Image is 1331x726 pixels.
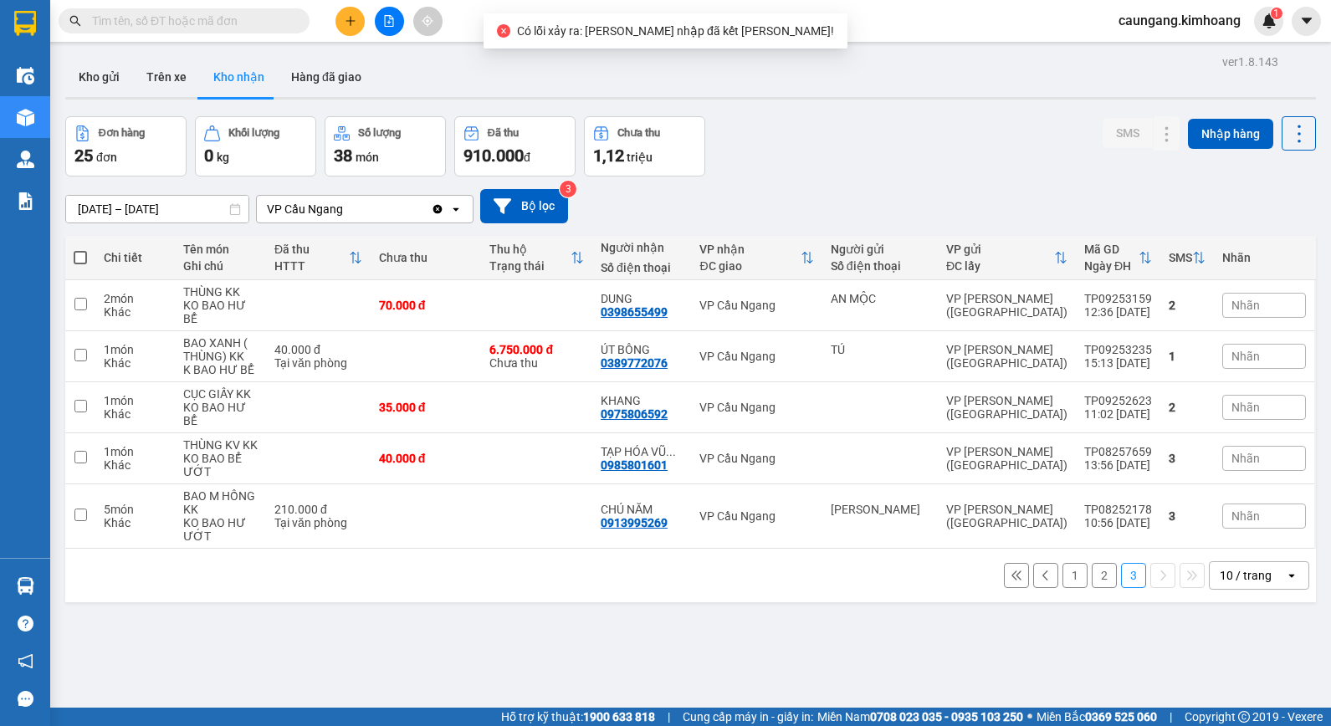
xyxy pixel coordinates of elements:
[497,24,510,38] span: close-circle
[1084,445,1152,458] div: TP08257659
[517,24,834,38] span: Có lỗi xảy ra: [PERSON_NAME] nhập đã kết [PERSON_NAME]!
[691,236,822,280] th: Toggle SortBy
[1285,569,1298,582] svg: open
[617,127,660,139] div: Chưa thu
[1084,516,1152,529] div: 10:56 [DATE]
[1231,509,1260,523] span: Nhãn
[601,343,683,356] div: ÚT BÔNG
[200,57,278,97] button: Kho nhận
[1084,394,1152,407] div: TP09252623
[627,151,653,164] span: triệu
[1160,236,1214,280] th: Toggle SortBy
[560,181,576,197] sup: 3
[104,458,166,472] div: Khác
[267,201,343,217] div: VP Cầu Ngang
[379,299,474,312] div: 70.000 đ
[481,236,592,280] th: Toggle SortBy
[18,653,33,669] span: notification
[1299,13,1314,28] span: caret-down
[69,15,81,27] span: search
[183,489,258,516] div: BAO M HỒNG KK
[946,343,1067,370] div: VP [PERSON_NAME] ([GEOGRAPHIC_DATA])
[601,458,668,472] div: 0985801601
[375,7,404,36] button: file-add
[1169,452,1206,465] div: 3
[1084,503,1152,516] div: TP08252178
[104,356,166,370] div: Khác
[1169,509,1206,523] div: 3
[383,15,395,27] span: file-add
[379,452,474,465] div: 40.000 đ
[946,503,1067,529] div: VP [PERSON_NAME] ([GEOGRAPHIC_DATA])
[104,516,166,529] div: Khác
[335,7,365,36] button: plus
[699,259,800,273] div: ĐC giao
[104,251,166,264] div: Chi tiết
[699,243,800,256] div: VP nhận
[946,394,1067,421] div: VP [PERSON_NAME] ([GEOGRAPHIC_DATA])
[831,343,929,356] div: TÚ
[413,7,443,36] button: aim
[699,509,813,523] div: VP Cầu Ngang
[274,356,362,370] div: Tại văn phòng
[583,710,655,723] strong: 1900 633 818
[92,12,289,30] input: Tìm tên, số ĐT hoặc mã đơn
[1262,13,1277,28] img: icon-new-feature
[65,57,133,97] button: Kho gửi
[488,127,519,139] div: Đã thu
[17,192,34,210] img: solution-icon
[668,708,670,726] span: |
[1271,8,1282,19] sup: 1
[601,394,683,407] div: KHANG
[99,127,145,139] div: Đơn hàng
[524,151,530,164] span: đ
[1076,236,1160,280] th: Toggle SortBy
[1188,119,1273,149] button: Nhập hàng
[1037,708,1157,726] span: Miền Bắc
[358,127,401,139] div: Số lượng
[454,116,576,176] button: Đã thu910.000đ
[489,259,571,273] div: Trạng thái
[699,401,813,414] div: VP Cầu Ngang
[1169,251,1192,264] div: SMS
[274,516,362,529] div: Tại văn phòng
[274,343,362,356] div: 40.000 đ
[1084,458,1152,472] div: 13:56 [DATE]
[601,407,668,421] div: 0975806592
[699,452,813,465] div: VP Cầu Ngang
[345,201,346,217] input: Selected VP Cầu Ngang.
[274,243,349,256] div: Đã thu
[601,292,683,305] div: DUNG
[74,146,93,166] span: 25
[217,151,229,164] span: kg
[831,259,929,273] div: Số điện thoại
[96,151,117,164] span: đơn
[449,202,463,216] svg: open
[183,387,258,401] div: CỤC GIẤY KK
[593,146,624,166] span: 1,12
[601,445,683,458] div: TẠP HÓA VŨ NGOAN
[183,259,258,273] div: Ghi chú
[274,259,349,273] div: HTTT
[683,708,813,726] span: Cung cấp máy in - giấy in:
[104,343,166,356] div: 1 món
[1231,452,1260,465] span: Nhãn
[104,445,166,458] div: 1 món
[1121,563,1146,588] button: 3
[133,57,200,97] button: Trên xe
[666,445,676,458] span: ...
[1084,407,1152,421] div: 11:02 [DATE]
[480,189,568,223] button: Bộ lọc
[1169,299,1206,312] div: 2
[1084,305,1152,319] div: 12:36 [DATE]
[1027,713,1032,720] span: ⚪️
[14,11,36,36] img: logo-vxr
[1169,401,1206,414] div: 2
[1084,356,1152,370] div: 15:13 [DATE]
[334,146,352,166] span: 38
[699,299,813,312] div: VP Cầu Ngang
[266,236,371,280] th: Toggle SortBy
[204,146,213,166] span: 0
[601,305,668,319] div: 0398655499
[831,243,929,256] div: Người gửi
